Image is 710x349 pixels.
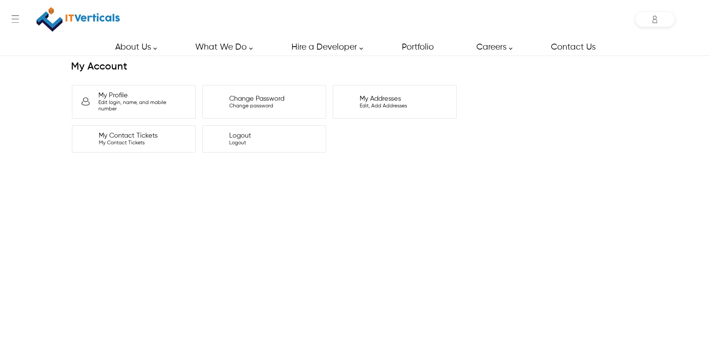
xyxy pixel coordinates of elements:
div: Change Password [229,95,284,109]
a: My Contact TicketsMy Contact Tickets [74,126,190,152]
a: About Us [107,39,161,56]
div: Edit login, name, and mobile number [98,100,185,112]
div: My Contact Tickets [99,132,158,146]
div: Change password [229,103,284,109]
a: Portfolio [393,39,442,56]
a: Logout [205,126,321,152]
div: My Profile [98,91,185,112]
div: My Addresses [360,95,407,109]
img: IT Verticals Inc [37,4,120,35]
div: Logout [229,140,251,146]
a: What We Do [187,39,257,56]
a: My Address Add Address and Edit Address [335,86,451,118]
div: Logout [229,132,251,146]
a: IT Verticals Inc [35,4,121,35]
a: Careers [468,39,517,56]
h1: My Account [71,61,639,74]
a: Change Password [205,86,321,118]
div: Edit, Add Addresses [360,103,407,109]
a: My Profile Edit Login, Edit Name, and Edit Mobile Number [74,86,190,118]
a: Contact Us [542,39,603,56]
div: My Contact Tickets [99,140,158,146]
a: Hire a Developer [283,39,367,56]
